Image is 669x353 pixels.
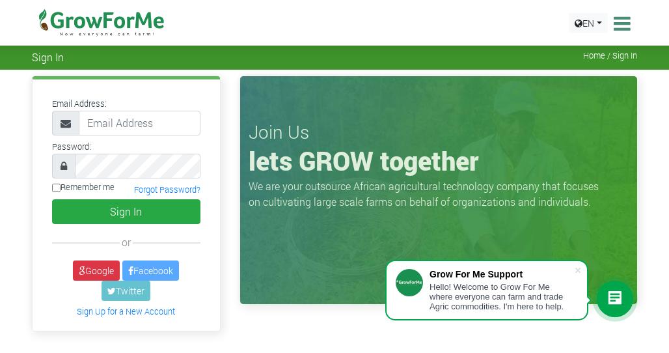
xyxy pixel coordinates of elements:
label: Remember me [52,181,115,193]
a: Google [73,261,120,281]
div: Hello! Welcome to Grow For Me where everyone can farm and trade Agric commodities. I'm here to help. [430,282,574,311]
input: Email Address [79,111,200,135]
h1: lets GROW together [249,145,629,176]
h3: Join Us [249,121,629,143]
p: We are your outsource African agricultural technology company that focuses on cultivating large s... [249,178,607,210]
input: Remember me [52,184,61,192]
div: Grow For Me Support [430,269,574,279]
a: Sign Up for a New Account [77,306,175,317]
div: or [52,234,200,250]
button: Sign In [52,199,200,224]
a: Forgot Password? [134,184,200,195]
span: Sign In [32,51,64,63]
label: Email Address: [52,98,107,110]
span: Home / Sign In [583,51,637,61]
label: Password: [52,141,91,153]
a: EN [569,13,608,33]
